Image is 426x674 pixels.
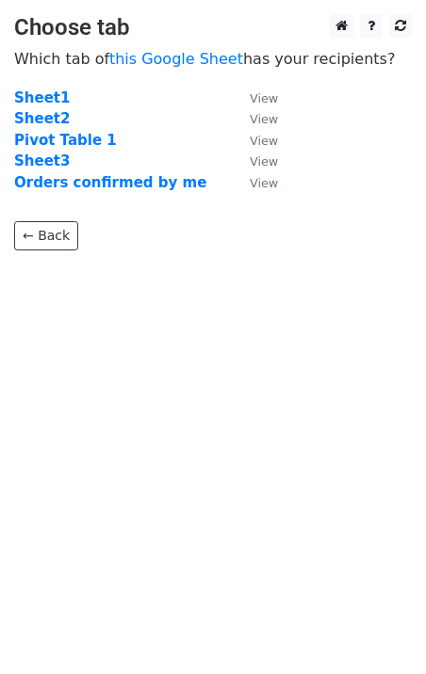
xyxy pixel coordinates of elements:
[14,174,206,191] a: Orders confirmed by me
[14,49,412,69] p: Which tab of has your recipients?
[231,110,278,127] a: View
[14,110,70,127] a: Sheet2
[250,134,278,148] small: View
[14,132,117,149] a: Pivot Table 1
[250,176,278,190] small: View
[231,152,278,169] a: View
[250,91,278,105] small: View
[14,14,412,41] h3: Choose tab
[250,112,278,126] small: View
[231,89,278,106] a: View
[14,89,70,106] a: Sheet1
[109,50,243,68] a: this Google Sheet
[14,152,70,169] a: Sheet3
[250,154,278,168] small: View
[14,221,78,250] a: ← Back
[231,132,278,149] a: View
[231,174,278,191] a: View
